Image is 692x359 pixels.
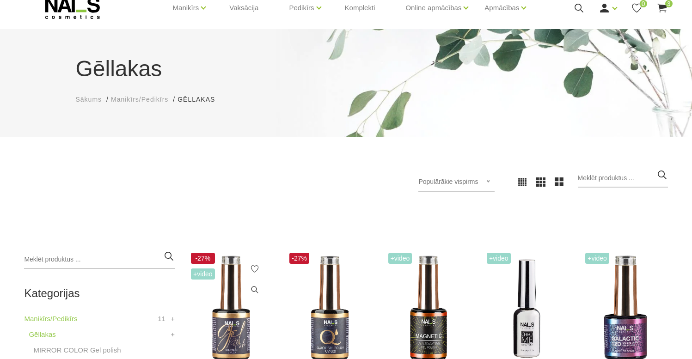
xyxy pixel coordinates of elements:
[111,95,168,104] a: Manikīrs/Pedikīrs
[289,253,309,264] span: -27%
[191,253,215,264] span: -27%
[111,96,168,103] span: Manikīrs/Pedikīrs
[171,329,175,340] a: +
[585,253,609,264] span: +Video
[158,313,165,324] span: 11
[24,250,175,269] input: Meklēt produktus ...
[29,329,55,340] a: Gēllakas
[631,2,643,14] a: 0
[33,345,121,356] a: MIRROR COLOR Gel polish
[24,287,175,299] h2: Kategorijas
[76,52,617,85] h1: Gēllakas
[171,313,175,324] a: +
[76,95,102,104] a: Sākums
[578,169,668,188] input: Meklēt produktus ...
[656,2,668,14] a: 3
[487,253,511,264] span: +Video
[388,253,412,264] span: +Video
[76,96,102,103] span: Sākums
[418,178,478,185] span: Populārākie vispirms
[24,313,77,324] a: Manikīrs/Pedikīrs
[191,268,215,280] span: +Video
[178,95,224,104] li: Gēllakas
